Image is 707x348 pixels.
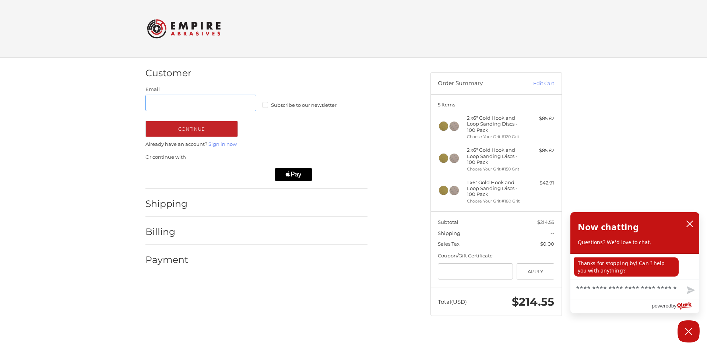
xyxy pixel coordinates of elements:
[145,121,238,137] button: Continue
[517,80,554,87] a: Edit Cart
[271,102,338,108] span: Subscribe to our newsletter.
[145,226,189,238] h2: Billing
[574,257,679,277] p: Thanks for stopping by! Can I help you with anything?
[652,299,699,313] a: Powered by Olark
[145,198,189,210] h2: Shipping
[438,230,460,236] span: Shipping
[525,147,554,154] div: $85.82
[438,241,460,247] span: Sales Tax
[438,219,458,225] span: Subtotal
[438,252,554,260] div: Coupon/Gift Certificate
[525,179,554,187] div: $42.91
[438,102,554,108] h3: 5 Items
[145,141,367,148] p: Already have an account?
[147,14,221,43] img: Empire Abrasives
[145,86,257,93] label: Email
[438,80,517,87] h3: Order Summary
[208,141,237,147] a: Sign in now
[570,254,699,280] div: chat
[438,263,513,280] input: Gift Certificate or Coupon Code
[551,230,554,236] span: --
[578,219,639,234] h2: Now chatting
[681,282,699,299] button: Send message
[145,254,189,266] h2: Payment
[540,241,554,247] span: $0.00
[671,301,676,310] span: by
[537,219,554,225] span: $214.55
[678,320,700,342] button: Close Chatbox
[517,263,555,280] button: Apply
[467,147,523,165] h4: 2 x 6" Gold Hook and Loop Sanding Discs - 100 Pack
[467,134,523,140] li: Choose Your Grit #120 Grit
[467,179,523,197] h4: 1 x 6" Gold Hook and Loop Sanding Discs - 100 Pack
[145,154,367,161] p: Or continue with
[145,67,191,79] h2: Customer
[438,298,467,305] span: Total (USD)
[652,301,671,310] span: powered
[467,166,523,172] li: Choose Your Grit #150 Grit
[512,295,554,309] span: $214.55
[467,115,523,133] h4: 2 x 6" Gold Hook and Loop Sanding Discs - 100 Pack
[570,212,700,313] div: olark chatbox
[684,218,696,229] button: close chatbox
[578,239,692,246] p: Questions? We'd love to chat.
[467,198,523,204] li: Choose Your Grit #180 Grit
[209,168,268,181] iframe: PayPal-paylater
[525,115,554,122] div: $85.82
